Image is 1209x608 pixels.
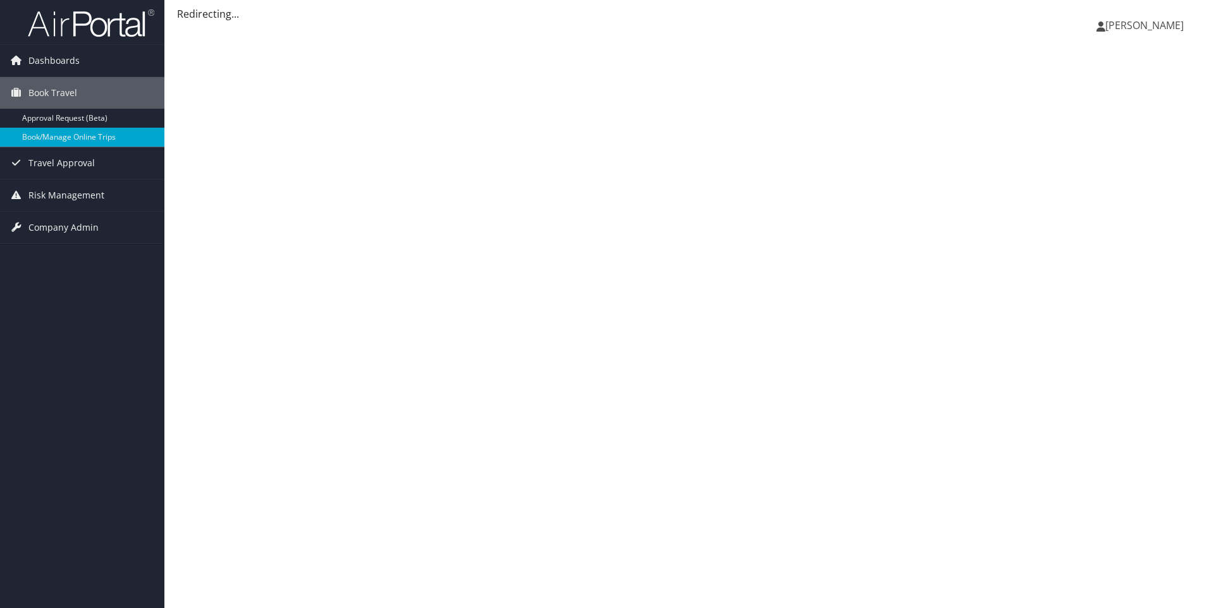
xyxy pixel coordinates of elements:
span: Company Admin [28,212,99,243]
span: Risk Management [28,179,104,211]
span: [PERSON_NAME] [1105,18,1184,32]
div: Redirecting... [177,6,1196,21]
span: Travel Approval [28,147,95,179]
img: airportal-logo.png [28,8,154,38]
span: Dashboards [28,45,80,76]
a: [PERSON_NAME] [1096,6,1196,44]
span: Book Travel [28,77,77,109]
